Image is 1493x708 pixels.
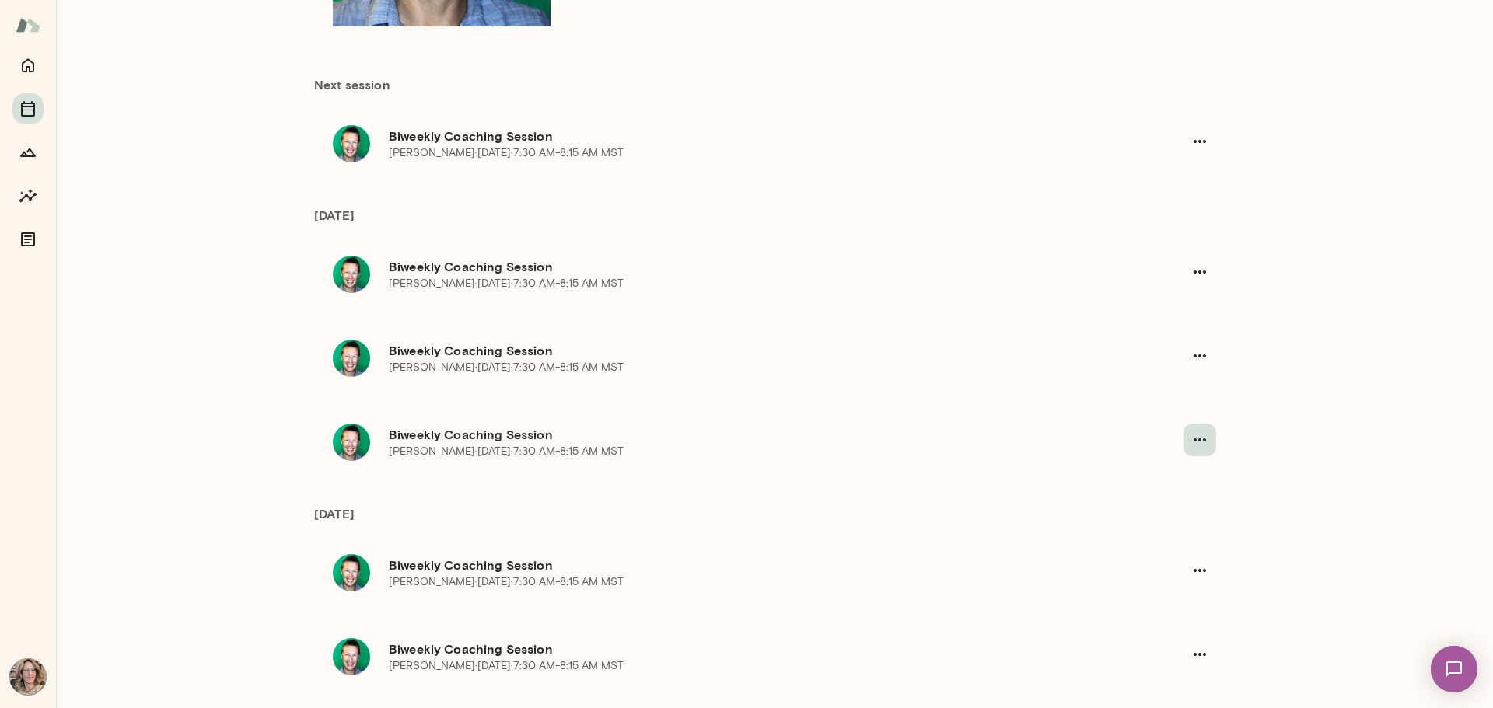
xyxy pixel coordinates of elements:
img: Mento [16,10,40,40]
h6: [DATE] [314,504,1235,535]
button: Home [12,50,44,81]
p: [PERSON_NAME] · [DATE] · 7:30 AM-8:15 AM MST [389,658,624,674]
button: Documents [12,224,44,255]
p: [PERSON_NAME] · [DATE] · 7:30 AM-8:15 AM MST [389,360,624,375]
h6: Biweekly Coaching Session [389,425,1184,444]
p: [PERSON_NAME] · [DATE] · 7:30 AM-8:15 AM MST [389,444,624,459]
button: Sessions [12,93,44,124]
button: Insights [12,180,44,211]
p: [PERSON_NAME] · [DATE] · 7:30 AM-8:15 AM MST [389,145,624,161]
h6: [DATE] [314,206,1235,237]
p: [PERSON_NAME] · [DATE] · 7:30 AM-8:15 AM MST [389,276,624,291]
h6: Biweekly Coaching Session [389,257,1184,276]
h6: Next session [314,75,1235,106]
button: Growth Plan [12,137,44,168]
h6: Biweekly Coaching Session [389,640,1184,658]
h6: Biweekly Coaching Session [389,556,1184,574]
h6: Biweekly Coaching Session [389,341,1184,360]
h6: Biweekly Coaching Session [389,127,1184,145]
img: Barb Adams [9,658,47,696]
p: [PERSON_NAME] · [DATE] · 7:30 AM-8:15 AM MST [389,574,624,590]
